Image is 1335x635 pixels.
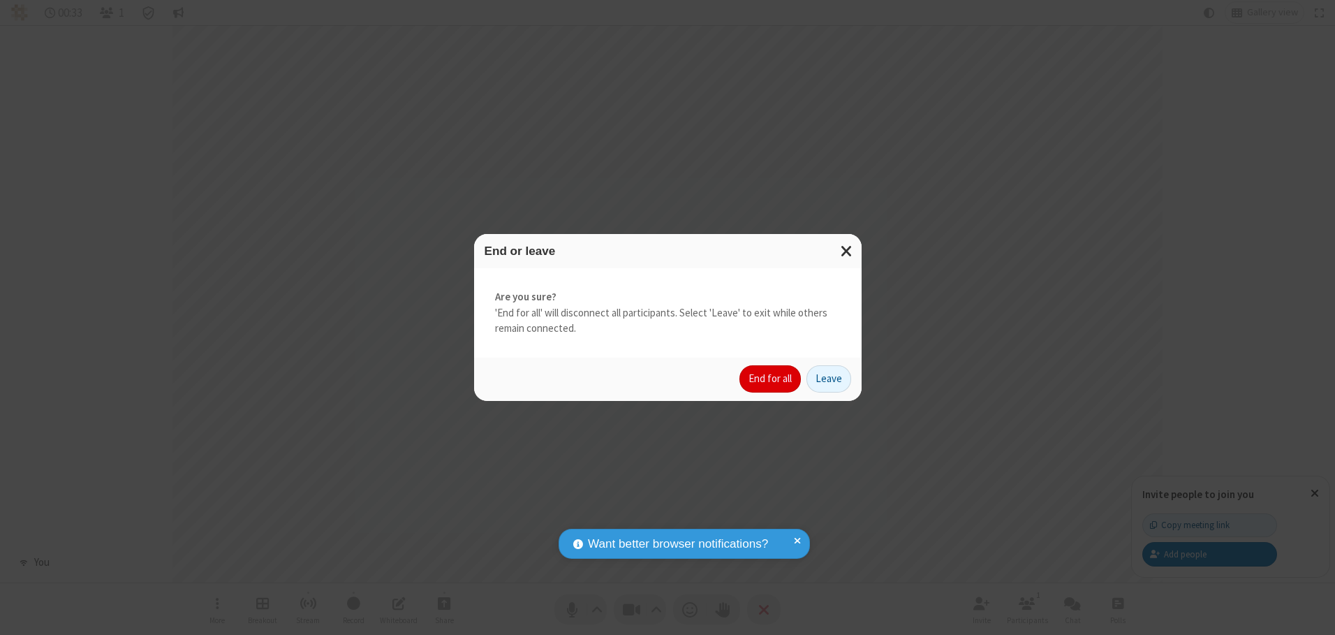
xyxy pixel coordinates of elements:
button: Leave [806,365,851,393]
button: Close modal [832,234,862,268]
div: 'End for all' will disconnect all participants. Select 'Leave' to exit while others remain connec... [474,268,862,358]
strong: Are you sure? [495,289,841,305]
button: End for all [739,365,801,393]
span: Want better browser notifications? [588,535,768,553]
h3: End or leave [485,244,851,258]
